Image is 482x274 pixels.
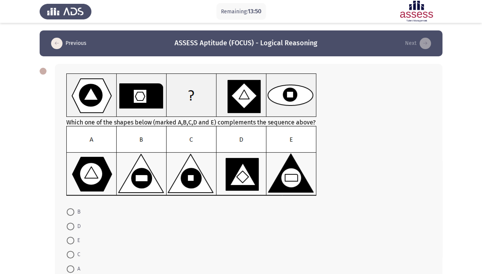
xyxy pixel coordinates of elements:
span: A [74,264,80,274]
p: Remaining: [221,7,261,16]
img: OGFkMWE1NzgtMGI0Ni00OGM4LWIxZjAtYWJhODRhMjJhZGQ2MTY1Mzk4NjM1ODU1Ng==.png [66,73,317,117]
button: load next page [403,37,433,49]
span: C [74,250,80,259]
div: Which one of the shapes below (marked A,B,C,D and E) complements the sequence above? [66,73,431,198]
span: D [74,222,81,231]
span: B [74,207,80,217]
img: Assessment logo of Focus 3 Module+ CCE (A) Hero [391,1,442,22]
button: load previous page [49,37,89,49]
h3: ASSESS Aptitude (FOCUS) - Logical Reasoning [175,38,317,48]
span: E [74,236,80,245]
span: 13:50 [248,8,261,15]
img: NmRkNzkyMTQtNGY1YS00NjI0LTkyNWMtMDQwNmJhYzI5YzFmMTY1Mzk4NjM1OTI1Ng==.png [66,126,317,196]
img: Assess Talent Management logo [40,1,91,22]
